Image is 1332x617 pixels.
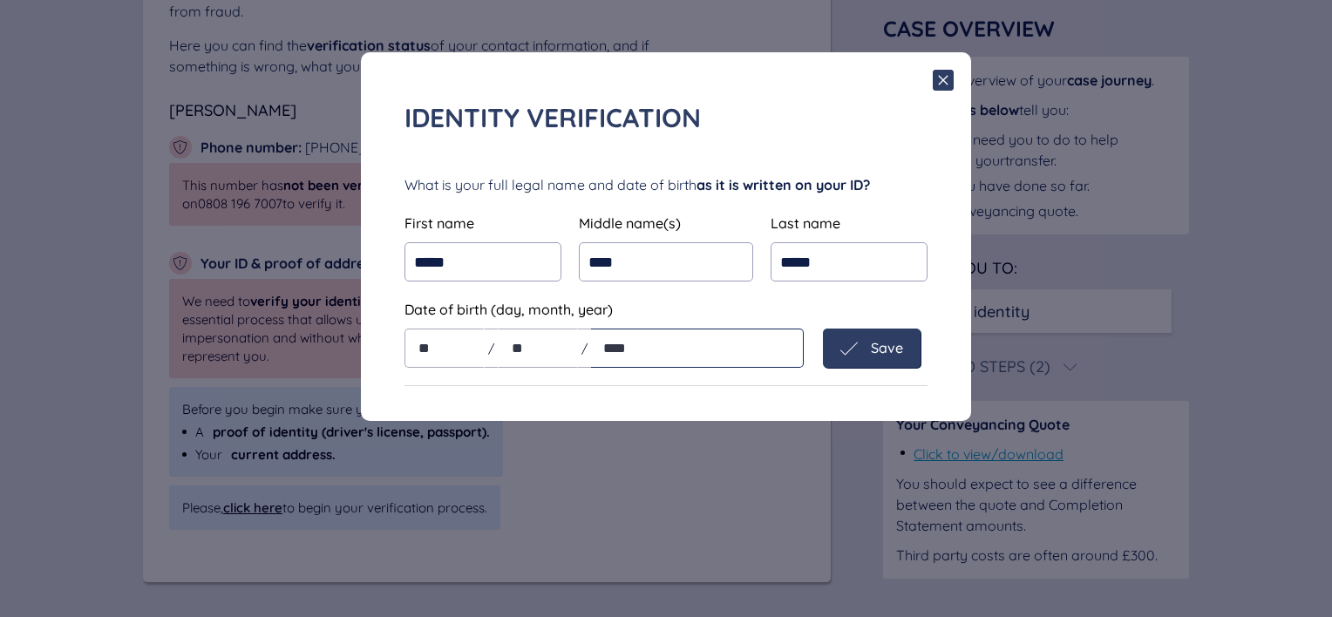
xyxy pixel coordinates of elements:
span: First name [404,214,474,232]
span: as it is written on your ID? [697,176,870,193]
span: Identity verification [404,101,701,134]
div: / [578,329,591,368]
span: Middle name(s) [579,214,681,232]
span: Last name [771,214,840,232]
div: / [485,329,498,368]
div: What is your full legal name and date of birth [404,174,928,195]
span: Date of birth (day, month, year) [404,301,613,318]
span: Save [871,340,903,356]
